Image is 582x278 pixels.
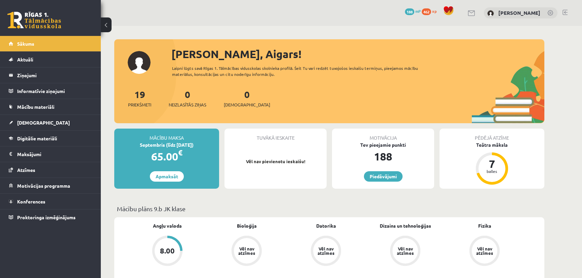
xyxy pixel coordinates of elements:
[332,148,434,165] div: 188
[366,236,445,267] a: Vēl nav atzīmes
[224,88,270,108] a: 0[DEMOGRAPHIC_DATA]
[422,8,431,15] span: 462
[17,67,92,83] legend: Ziņojumi
[237,246,256,255] div: Vēl nav atzīmes
[9,162,92,178] a: Atzīmes
[9,146,92,162] a: Maksājumi
[9,178,92,193] a: Motivācijas programma
[364,171,403,182] a: Piedāvājumi
[9,115,92,130] a: [DEMOGRAPHIC_DATA]
[17,146,92,162] legend: Maksājumi
[228,158,323,165] p: Vēl nav pievienotu ieskaišu!
[9,52,92,67] a: Aktuāli
[482,158,502,169] div: 7
[17,56,33,62] span: Aktuāli
[153,222,182,229] a: Angļu valoda
[498,9,540,16] a: [PERSON_NAME]
[17,83,92,99] legend: Informatīvie ziņojumi
[432,8,436,14] span: xp
[487,10,494,17] img: Aigars Laķis
[128,101,151,108] span: Priekšmeti
[114,129,219,141] div: Mācību maksa
[475,246,494,255] div: Vēl nav atzīmes
[224,101,270,108] span: [DEMOGRAPHIC_DATA]
[422,8,440,14] a: 462 xp
[286,236,366,267] a: Vēl nav atzīmes
[405,8,414,15] span: 188
[150,171,184,182] a: Apmaksāt
[440,141,544,186] a: Teātra māksla 7 balles
[128,88,151,108] a: 19Priekšmeti
[9,67,92,83] a: Ziņojumi
[207,236,286,267] a: Vēl nav atzīmes
[482,169,502,173] div: balles
[380,222,431,229] a: Dizains un tehnoloģijas
[9,99,92,114] a: Mācību materiāli
[9,210,92,225] a: Proktoringa izmēģinājums
[316,222,336,229] a: Datorika
[160,247,175,254] div: 8.00
[171,46,544,62] div: [PERSON_NAME], Aigars!
[478,222,491,229] a: Fizika
[224,129,327,141] div: Tuvākā ieskaite
[9,194,92,209] a: Konferences
[17,167,35,173] span: Atzīmes
[9,83,92,99] a: Informatīvie ziņojumi
[17,120,70,126] span: [DEMOGRAPHIC_DATA]
[332,129,434,141] div: Motivācija
[7,12,61,29] a: Rīgas 1. Tālmācības vidusskola
[17,135,57,141] span: Digitālie materiāli
[445,236,524,267] a: Vēl nav atzīmes
[9,36,92,51] a: Sākums
[169,88,206,108] a: 0Neizlasītās ziņas
[9,131,92,146] a: Digitālie materiāli
[440,129,544,141] div: Pēdējā atzīme
[114,148,219,165] div: 65.00
[317,246,335,255] div: Vēl nav atzīmes
[172,65,430,77] div: Laipni lūgts savā Rīgas 1. Tālmācības vidusskolas skolnieka profilā. Šeit Tu vari redzēt tuvojošo...
[415,8,421,14] span: mP
[128,236,207,267] a: 8.00
[17,183,70,189] span: Motivācijas programma
[237,222,257,229] a: Bioloģija
[440,141,544,148] div: Teātra māksla
[117,204,542,213] p: Mācību plāns 9.b JK klase
[17,41,34,47] span: Sākums
[17,214,76,220] span: Proktoringa izmēģinājums
[17,198,45,204] span: Konferences
[178,148,182,157] span: €
[114,141,219,148] div: Septembris (līdz [DATE])
[405,8,421,14] a: 188 mP
[396,246,415,255] div: Vēl nav atzīmes
[332,141,434,148] div: Tev pieejamie punkti
[169,101,206,108] span: Neizlasītās ziņas
[17,104,54,110] span: Mācību materiāli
